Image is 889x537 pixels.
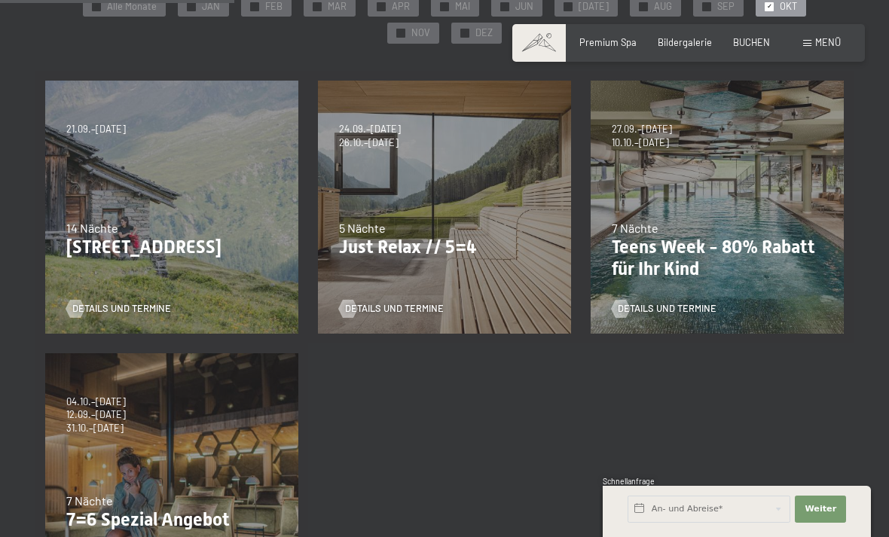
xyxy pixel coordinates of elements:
span: 24.09.–[DATE] [339,123,401,136]
p: Just Relax // 5=4 [339,236,550,258]
span: Menü [815,36,841,48]
span: ✓ [399,29,404,38]
span: ✓ [641,2,646,11]
span: 5 Nächte [339,221,386,235]
span: 31.10.–[DATE] [66,422,126,435]
span: 21.09.–[DATE] [66,123,126,136]
span: ✓ [189,2,194,11]
a: Bildergalerie [658,36,712,48]
p: [STREET_ADDRESS] [66,236,277,258]
span: 04.10.–[DATE] [66,395,126,409]
a: BUCHEN [733,36,770,48]
a: Details und Termine [66,302,171,316]
button: Weiter [795,496,846,523]
span: ✓ [315,2,320,11]
span: Schnellanfrage [603,477,655,486]
span: Details und Termine [618,302,716,316]
span: ✓ [503,2,508,11]
span: 26.10.–[DATE] [339,136,401,150]
p: 7=6 Spezial Angebot [66,509,277,531]
span: NOV [411,26,430,40]
span: ✓ [252,2,258,11]
span: 27.09.–[DATE] [612,123,672,136]
span: ✓ [566,2,571,11]
span: ✓ [442,2,448,11]
span: Details und Termine [72,302,171,316]
span: 7 Nächte [612,221,658,235]
span: ✓ [463,29,468,38]
span: 12.09.–[DATE] [66,408,126,422]
span: 14 Nächte [66,221,118,235]
span: Details und Termine [345,302,444,316]
span: 7 Nächte [66,493,113,508]
span: ✓ [704,2,710,11]
a: Details und Termine [339,302,444,316]
a: Premium Spa [579,36,637,48]
a: Details und Termine [612,302,716,316]
span: ✓ [379,2,384,11]
p: Teens Week - 80% Rabatt für Ihr Kind [612,236,823,280]
span: ✓ [767,2,772,11]
span: ✓ [94,2,99,11]
span: 10.10.–[DATE] [612,136,672,150]
span: Weiter [805,503,836,515]
span: DEZ [475,26,493,40]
